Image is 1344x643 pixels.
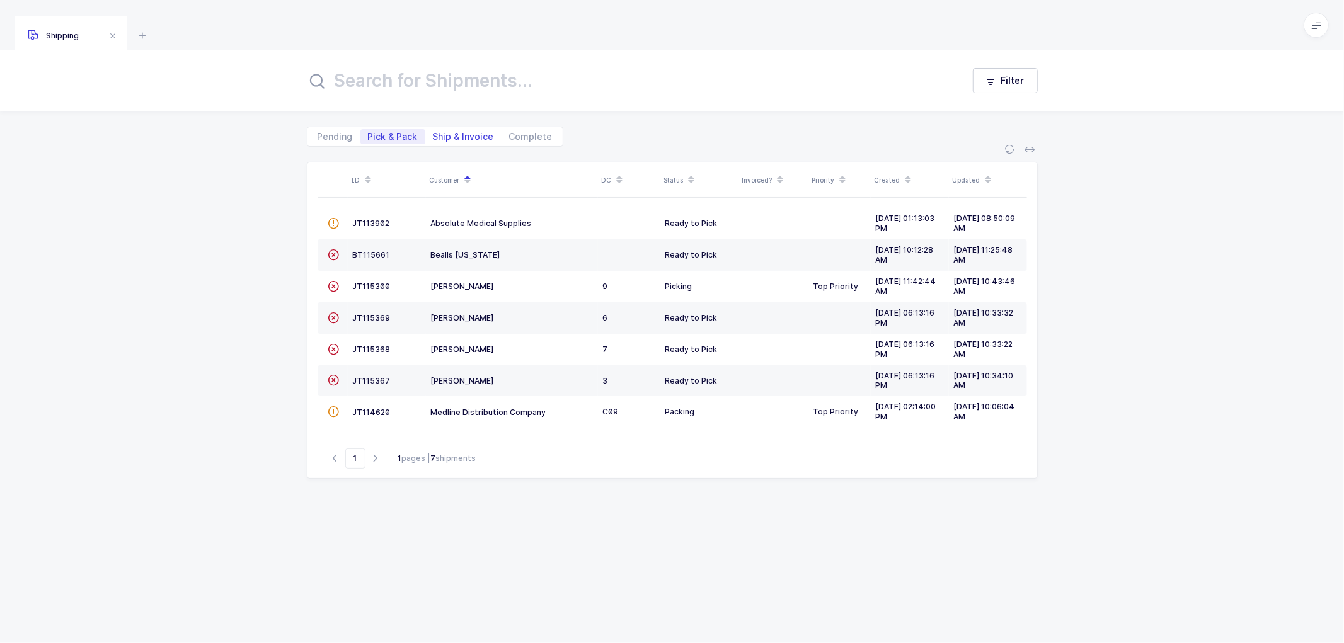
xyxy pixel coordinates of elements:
input: Search for Shipments... [307,65,948,96]
span: [PERSON_NAME] [431,282,494,291]
div: ID [352,169,422,191]
span: Filter [1001,74,1025,87]
span: [PERSON_NAME] [431,344,494,354]
span: Ready to Pick [665,313,718,322]
span: JT115369 [353,313,391,322]
span: 3 [603,376,608,385]
span: Pick & Pack [368,132,418,141]
span: Shipping [28,31,79,40]
div: Customer [430,169,594,191]
span: Complete [509,132,553,141]
div: Invoiced? [742,169,805,191]
div: Status [664,169,735,191]
span: Absolute Medical Supplies [431,219,532,228]
span: [PERSON_NAME] [431,313,494,322]
button: Filter [973,68,1038,93]
div: Priority [812,169,867,191]
span:  [328,344,340,354]
span: [DATE] 01:13:03 PM [876,213,935,233]
span: [PERSON_NAME] [431,376,494,385]
span: [DATE] 11:42:44 AM [876,276,936,296]
span: Ready to Pick [665,219,718,228]
span:  [328,282,340,291]
div: Updated [953,169,1023,191]
span: [DATE] 10:43:46 AM [954,276,1016,296]
span: [DATE] 10:12:28 AM [876,245,934,265]
span: Top Priority [813,407,859,416]
span: [DATE] 11:25:48 AM [954,245,1013,265]
span: JT114620 [353,407,391,417]
span: BT115661 [353,250,390,259]
span:  [328,407,340,416]
span: [DATE] 08:50:09 AM [954,213,1016,233]
div: DC [602,169,657,191]
span: Medline Distribution Company [431,407,546,417]
span: [DATE] 06:13:16 PM [876,308,935,327]
div: Created [875,169,945,191]
span: [DATE] 02:14:00 PM [876,402,936,421]
span:  [328,313,340,322]
span: [DATE] 10:34:10 AM [954,371,1014,390]
b: 7 [431,453,436,463]
span: Ready to Pick [665,376,718,385]
div: pages | shipments [398,453,476,464]
span: Ready to Pick [665,344,718,354]
span: Ready to Pick [665,250,718,259]
span: [DATE] 06:13:16 PM [876,371,935,390]
span: JT115300 [353,282,391,291]
span: Pending [318,132,353,141]
span:  [328,219,340,228]
span: Ship & Invoice [433,132,494,141]
span: Go to [345,448,365,469]
span: JT115367 [353,376,391,385]
span: [DATE] 10:33:32 AM [954,308,1014,327]
span: 7 [603,344,608,354]
span: JT115368 [353,344,391,354]
span: [DATE] 10:33:22 AM [954,339,1013,359]
span: Bealls [US_STATE] [431,250,500,259]
span:  [328,375,340,385]
b: 1 [398,453,402,463]
span:  [328,250,340,259]
span: [DATE] 10:06:04 AM [954,402,1015,421]
span: [DATE] 06:13:16 PM [876,339,935,359]
span: C09 [603,407,619,416]
span: 6 [603,313,608,322]
span: 9 [603,282,608,291]
span: JT113902 [353,219,390,228]
span: Packing [665,407,695,416]
span: Picking [665,282,692,291]
span: Top Priority [813,282,859,291]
